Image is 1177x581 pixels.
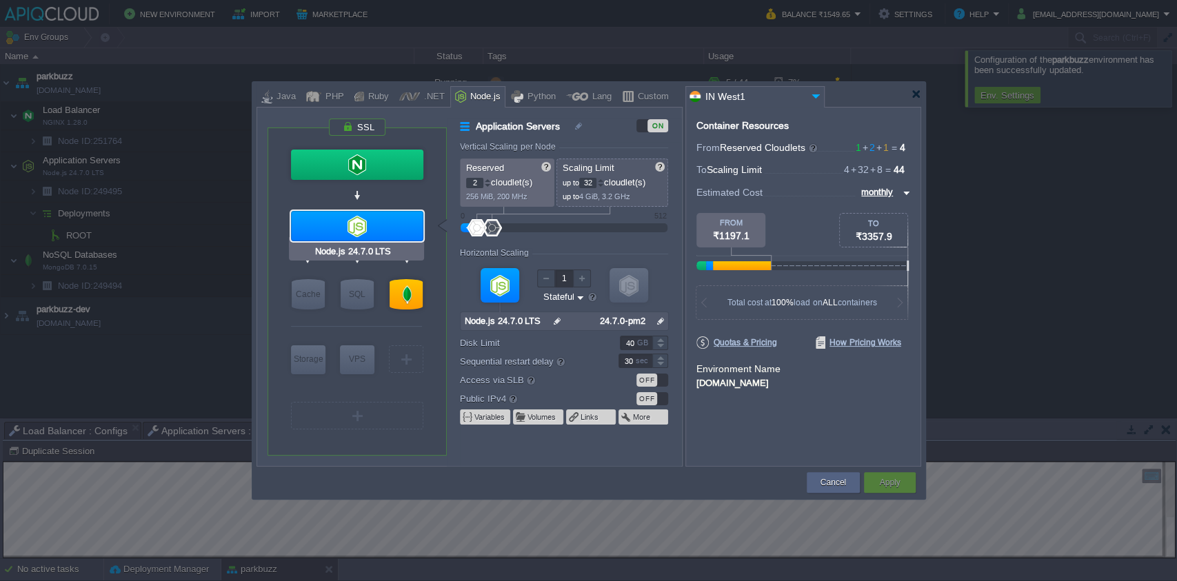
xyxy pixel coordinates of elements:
[636,374,657,387] div: OFF
[474,411,506,422] button: Variables
[291,402,423,429] div: Create New Layer
[840,219,907,227] div: TO
[696,336,777,349] span: Quotas & Pricing
[696,185,763,200] span: Estimated Cost
[460,142,559,152] div: Vertical Scaling per Node
[696,121,789,131] div: Container Resources
[883,164,894,175] span: =
[579,192,630,201] span: 4 GiB, 3.2 GHz
[879,476,900,489] button: Apply
[460,336,600,350] label: Disk Limit
[340,345,374,373] div: VPS
[849,164,869,175] span: 32
[341,279,374,309] div: SQL
[420,87,445,108] div: .NET
[869,164,877,175] span: +
[821,476,846,489] button: Cancel
[696,164,707,175] span: To
[341,279,374,309] div: SQL Databases
[461,212,465,220] div: 0
[291,150,423,180] div: Load Balancer
[291,345,325,374] div: Storage Containers
[654,212,667,220] div: 512
[389,345,423,373] div: Create New Layer
[696,142,720,153] span: From
[364,87,389,108] div: Ruby
[647,119,668,132] div: ON
[844,164,849,175] span: 4
[460,354,600,369] label: Sequential restart delay
[900,142,905,153] span: 4
[460,248,532,258] div: Horizontal Scaling
[466,87,501,108] div: Node.js
[636,354,651,367] div: sec
[291,345,325,373] div: Storage
[696,376,910,388] div: [DOMAIN_NAME]
[460,372,600,387] label: Access via SLB
[713,230,750,241] span: ₹1197.1
[292,279,325,309] div: Cache
[563,192,579,201] span: up to
[466,192,527,201] span: 256 MiB, 200 MHz
[707,164,762,175] span: Scaling Limit
[460,391,600,406] label: Public IPv4
[563,174,663,188] p: cloudlet(s)
[527,411,557,422] button: Volumes
[816,336,901,349] span: How Pricing Works
[523,87,556,108] div: Python
[856,231,892,242] span: ₹3357.9
[466,163,504,173] span: Reserved
[696,218,765,227] div: FROM
[696,363,781,374] label: Environment Name
[291,211,423,241] div: Application Servers
[720,142,818,153] span: Reserved Cloudlets
[889,142,900,153] span: =
[894,164,905,175] span: 44
[856,142,861,153] span: 1
[636,392,657,405] div: OFF
[390,279,423,309] div: NoSQL Databases
[272,87,296,108] div: Java
[634,87,669,108] div: Custom
[340,345,374,374] div: Elastic VPS
[861,142,869,153] span: +
[633,411,652,422] button: More
[869,164,883,175] span: 8
[637,336,651,349] div: GB
[861,142,875,153] span: 2
[875,142,883,153] span: +
[466,174,550,188] p: cloudlet(s)
[849,164,858,175] span: +
[581,411,600,422] button: Links
[321,87,344,108] div: PHP
[563,163,614,173] span: Scaling Limit
[588,87,612,108] div: Lang
[563,179,579,187] span: up to
[875,142,889,153] span: 1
